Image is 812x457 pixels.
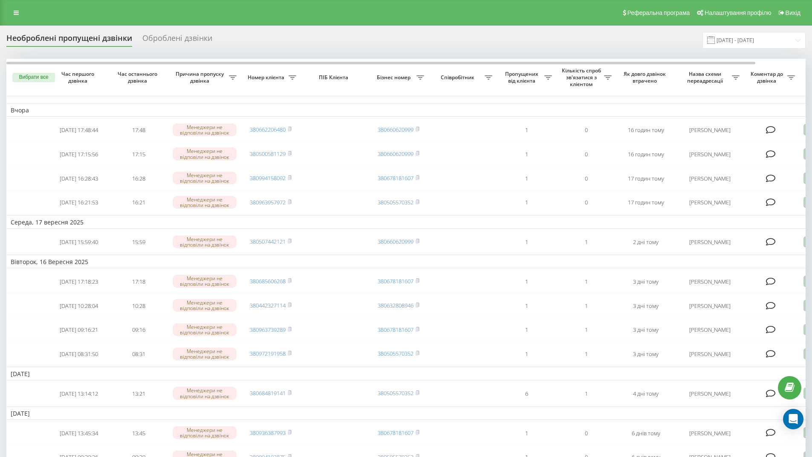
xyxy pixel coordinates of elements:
[689,326,731,333] font: [PERSON_NAME]
[378,429,413,437] a: 380678181607
[628,198,664,206] font: 17 годин тому
[250,198,286,206] a: 380963957972
[19,74,48,80] font: Вибрати все
[562,67,601,87] font: Кількість спроб зв'язатися з клієнтом
[250,326,286,333] a: 380963739289
[633,350,659,358] font: 3 дні тому
[132,126,145,134] font: 17:48
[689,238,731,246] font: [PERSON_NAME]
[250,150,286,158] a: 380500581129
[585,350,588,358] font: 1
[180,236,229,248] font: Менеджери не відповіли на дзвінок
[627,9,690,16] font: Реферальна програма
[60,278,98,285] font: [DATE] 17:18:23
[525,390,528,397] font: 6
[378,389,413,397] a: 380505570352
[628,175,664,182] font: 17 годин тому
[786,9,800,16] font: Вихід
[585,302,588,310] font: 1
[585,390,588,397] font: 1
[176,70,224,84] font: Причина пропуску дзвінка
[689,390,731,397] font: [PERSON_NAME]
[180,426,229,439] font: Менеджери не відповіли на дзвінок
[628,126,664,134] font: 16 годин тому
[585,126,588,134] font: 0
[378,126,413,133] font: 380660620999
[585,429,588,437] font: 0
[250,389,286,397] font: 380684819141
[783,409,803,429] div: Open Intercom Messenger
[250,277,286,285] font: 380685606268
[250,350,286,357] font: 380972191958
[250,174,286,182] font: 380994158092
[60,429,98,437] font: [DATE] 13:45:34
[525,238,528,246] font: 1
[180,387,229,400] font: Менеджери не відповіли на дзвінок
[525,350,528,358] font: 1
[525,150,528,158] font: 1
[525,302,528,310] font: 1
[525,278,528,285] font: 1
[633,390,659,397] font: 4 дні тому
[525,326,528,333] font: 1
[11,258,88,266] font: Вівторок, 16 Вересня 2025
[132,326,145,333] font: 09:16
[60,175,98,182] font: [DATE] 16:28:43
[633,238,659,246] font: 2 дні тому
[689,350,731,358] font: [PERSON_NAME]
[60,350,98,358] font: [DATE] 08:31:50
[585,238,588,246] font: 1
[585,150,588,158] font: 0
[687,70,723,84] font: Назва схеми переадресації
[378,150,413,158] a: 380660620999
[689,302,731,310] font: [PERSON_NAME]
[60,390,98,397] font: [DATE] 13:14:12
[250,429,286,437] a: 380936387993
[705,9,771,16] font: Налаштування профілю
[378,277,413,285] font: 380678181607
[378,198,413,206] a: 380505570352
[60,326,98,333] font: [DATE] 09:16:21
[248,74,284,81] font: Номер клієнта
[378,326,413,333] a: 380678181607
[11,106,29,114] font: Вчора
[505,70,538,84] font: Пропущених від клієнта
[250,302,286,309] a: 380442327114
[250,126,286,133] a: 380662206480
[319,74,348,81] font: ПІБ Клієнта
[628,150,664,158] font: 16 годин тому
[378,302,413,309] a: 380632808946
[525,198,528,206] font: 1
[585,278,588,285] font: 1
[378,350,413,357] font: 380505570352
[525,429,528,437] font: 1
[378,174,413,182] a: 380678181607
[60,198,98,206] font: [DATE] 16:21:53
[180,323,229,336] font: Менеджери не відповіли на дзвінок
[633,326,659,333] font: 3 дні тому
[689,126,731,134] font: [PERSON_NAME]
[132,175,145,182] font: 16:28
[378,238,413,245] font: 380660620999
[180,147,229,160] font: Менеджери не відповіли на дзвінок
[632,429,660,437] font: 6 днів тому
[250,238,286,245] font: 380507442121
[180,124,229,136] font: Менеджери не відповіли на дзвінок
[180,196,229,209] font: Менеджери не відповіли на дзвінок
[12,73,55,82] button: Вибрати все
[11,370,30,378] font: [DATE]
[132,278,145,285] font: 17:18
[585,198,588,206] font: 0
[142,33,212,43] font: Оброблені дзвінки
[689,429,731,437] font: [PERSON_NAME]
[132,302,145,310] font: 10:28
